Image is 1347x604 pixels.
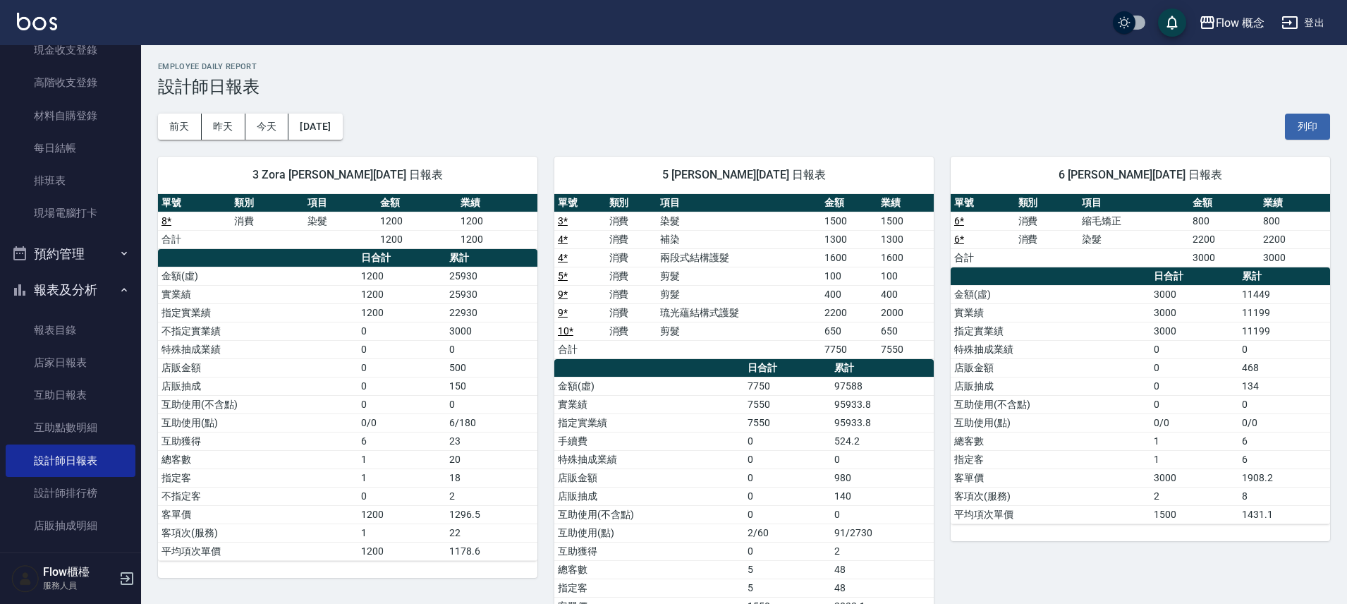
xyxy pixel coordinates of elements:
[158,230,231,248] td: 合計
[606,267,657,285] td: 消費
[6,445,135,477] a: 設計師日報表
[1285,114,1330,140] button: 列印
[1189,212,1260,230] td: 800
[358,542,446,560] td: 1200
[457,230,537,248] td: 1200
[158,303,358,322] td: 指定實業績
[6,272,135,308] button: 報表及分析
[831,524,934,542] td: 91/2730
[43,565,115,579] h5: Flow櫃檯
[6,411,135,444] a: 互助點數明細
[6,346,135,379] a: 店家日報表
[6,548,135,584] button: 客戶管理
[6,99,135,132] a: 材料自購登錄
[831,579,934,597] td: 48
[877,322,934,340] td: 650
[158,194,537,249] table: a dense table
[951,267,1330,524] table: a dense table
[1260,194,1330,212] th: 業績
[158,358,358,377] td: 店販金額
[821,303,877,322] td: 2200
[877,194,934,212] th: 業績
[358,395,446,413] td: 0
[158,249,537,561] table: a dense table
[1216,14,1265,32] div: Flow 概念
[831,469,934,487] td: 980
[158,267,358,285] td: 金額(虛)
[951,469,1150,487] td: 客單價
[1150,322,1238,340] td: 3000
[446,432,537,450] td: 23
[1150,377,1238,395] td: 0
[821,248,877,267] td: 1600
[1078,212,1189,230] td: 縮毛矯正
[1015,230,1079,248] td: 消費
[951,395,1150,413] td: 互助使用(不含點)
[1150,413,1238,432] td: 0/0
[6,34,135,66] a: 現金收支登錄
[446,377,537,395] td: 150
[831,413,934,432] td: 95933.8
[358,267,446,285] td: 1200
[446,358,537,377] td: 500
[158,114,202,140] button: 前天
[358,322,446,340] td: 0
[1015,194,1079,212] th: 類別
[202,114,245,140] button: 昨天
[377,194,457,212] th: 金額
[554,395,744,413] td: 實業績
[11,564,39,593] img: Person
[358,413,446,432] td: 0/0
[831,432,934,450] td: 524.2
[1189,230,1260,248] td: 2200
[158,285,358,303] td: 實業績
[158,487,358,505] td: 不指定客
[821,340,877,358] td: 7750
[657,267,821,285] td: 剪髮
[554,579,744,597] td: 指定客
[606,194,657,212] th: 類別
[821,230,877,248] td: 1300
[951,377,1150,395] td: 店販抽成
[554,542,744,560] td: 互助獲得
[554,377,744,395] td: 金額(虛)
[831,560,934,579] td: 48
[1150,358,1238,377] td: 0
[231,212,303,230] td: 消費
[158,194,231,212] th: 單號
[6,197,135,229] a: 現場電腦打卡
[968,168,1313,182] span: 6 [PERSON_NAME][DATE] 日報表
[158,432,358,450] td: 互助獲得
[158,469,358,487] td: 指定客
[358,450,446,469] td: 1
[831,487,934,505] td: 140
[446,524,537,542] td: 22
[554,487,744,505] td: 店販抽成
[657,285,821,303] td: 剪髮
[1193,8,1271,37] button: Flow 概念
[554,505,744,524] td: 互助使用(不含點)
[446,322,537,340] td: 3000
[6,164,135,197] a: 排班表
[1238,469,1330,487] td: 1908.2
[606,285,657,303] td: 消費
[446,413,537,432] td: 6/180
[158,524,358,542] td: 客項次(服務)
[877,212,934,230] td: 1500
[877,248,934,267] td: 1600
[951,285,1150,303] td: 金額(虛)
[158,62,1330,71] h2: Employee Daily Report
[446,303,537,322] td: 22930
[744,524,831,542] td: 2/60
[1238,487,1330,505] td: 8
[446,340,537,358] td: 0
[744,542,831,560] td: 0
[571,168,917,182] span: 5 [PERSON_NAME][DATE] 日報表
[744,487,831,505] td: 0
[1260,212,1330,230] td: 800
[831,450,934,469] td: 0
[1150,285,1238,303] td: 3000
[6,132,135,164] a: 每日結帳
[43,579,115,592] p: 服務人員
[358,340,446,358] td: 0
